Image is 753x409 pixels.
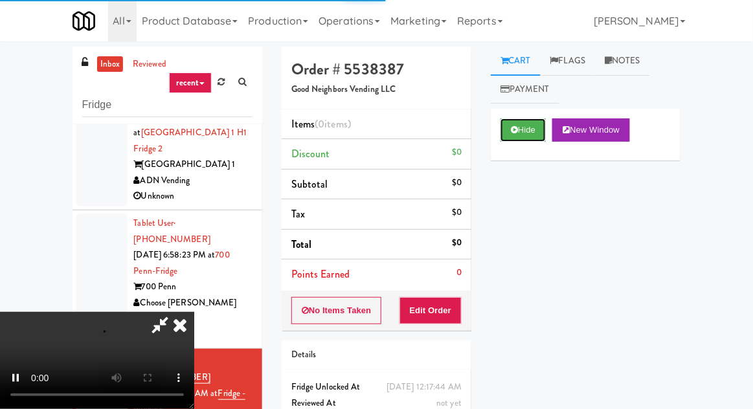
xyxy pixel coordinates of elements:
[291,237,312,252] span: Total
[291,347,462,363] div: Details
[134,217,210,245] span: · [PHONE_NUMBER]
[291,61,462,78] h4: Order # 5538387
[452,204,462,221] div: $0
[491,75,559,104] a: Payment
[291,206,305,221] span: Tax
[291,177,328,192] span: Subtotal
[315,116,351,131] span: (0 )
[134,173,253,189] div: ADN Vending
[134,295,253,327] div: Choose [PERSON_NAME] Vending
[541,47,596,76] a: Flags
[129,56,170,72] a: reviewed
[134,157,253,173] div: [GEOGRAPHIC_DATA] 1
[452,235,462,251] div: $0
[399,297,462,324] button: Edit Order
[97,56,124,72] a: inbox
[491,47,541,76] a: Cart
[387,379,462,395] div: [DATE] 12:17:44 AM
[134,249,216,261] span: [DATE] 6:58:23 PM at
[595,47,650,76] a: Notes
[452,144,462,160] div: $0
[291,85,462,94] h5: Good Neighbors Vending LLC
[134,188,253,204] div: Unknown
[500,118,546,142] button: Hide
[169,72,212,93] a: recent
[73,210,262,349] li: Tablet User· [PHONE_NUMBER][DATE] 6:58:23 PM at700 Penn-Fridge700 PennChoose [PERSON_NAME] Vendin...
[134,279,253,295] div: 700 Penn
[134,126,247,155] a: [GEOGRAPHIC_DATA] 1 H1 Fridge 2
[134,110,207,138] span: [DATE] 3:04:47 PM at
[134,217,210,245] a: Tablet User· [PHONE_NUMBER]
[291,379,462,395] div: Fridge Unlocked At
[82,93,253,117] input: Search vision orders
[291,297,382,324] button: No Items Taken
[134,249,230,277] a: 700 Penn-Fridge
[291,267,350,282] span: Points Earned
[73,72,262,210] li: Tablet User· [PHONE_NUMBER][DATE] 3:04:47 PM at[GEOGRAPHIC_DATA] 1 H1 Fridge 2[GEOGRAPHIC_DATA] 1...
[325,116,348,131] ng-pluralize: items
[456,265,462,281] div: 0
[291,146,330,161] span: Discount
[73,10,95,32] img: Micromart
[436,397,462,409] span: not yet
[552,118,630,142] button: New Window
[452,175,462,191] div: $0
[291,116,351,131] span: Items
